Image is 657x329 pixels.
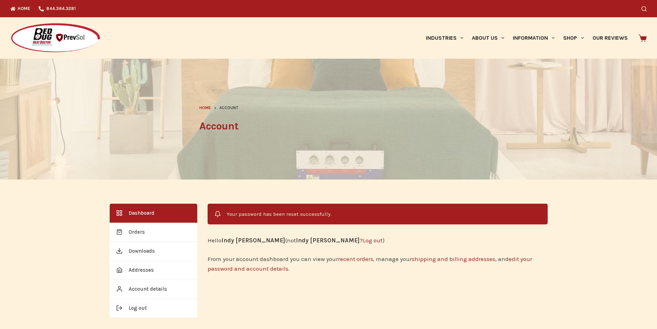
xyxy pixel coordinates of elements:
a: Information [509,17,559,59]
a: Addresses [110,261,197,280]
a: Industries [421,17,467,59]
a: recent orders [338,255,373,262]
p: From your account dashboard you can view your , manage your , and . [208,254,548,273]
a: Log out [110,299,197,318]
img: Prevsol/Bed Bug Heat Doctor [10,23,101,54]
h1: Account [199,118,458,134]
a: Home [199,105,211,112]
a: Downloads [110,242,197,261]
button: Search [641,6,647,11]
a: Log out [363,237,382,244]
a: Dashboard [110,204,197,223]
a: Our Reviews [588,17,632,59]
strong: Indy [PERSON_NAME] [221,237,285,244]
p: Hello (not ? ) [208,235,548,245]
nav: Primary [421,17,632,59]
span: Account [219,105,238,112]
div: Your password has been reset successfully. [208,204,548,224]
a: About Us [467,17,508,59]
span: Home [199,105,211,110]
a: Account details [110,280,197,299]
nav: Account pages [110,204,197,318]
strong: Indy [PERSON_NAME] [296,237,360,244]
a: shipping and billing addresses [412,255,495,262]
a: Shop [559,17,588,59]
a: Orders [110,223,197,242]
a: edit your password and account details [208,255,532,272]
